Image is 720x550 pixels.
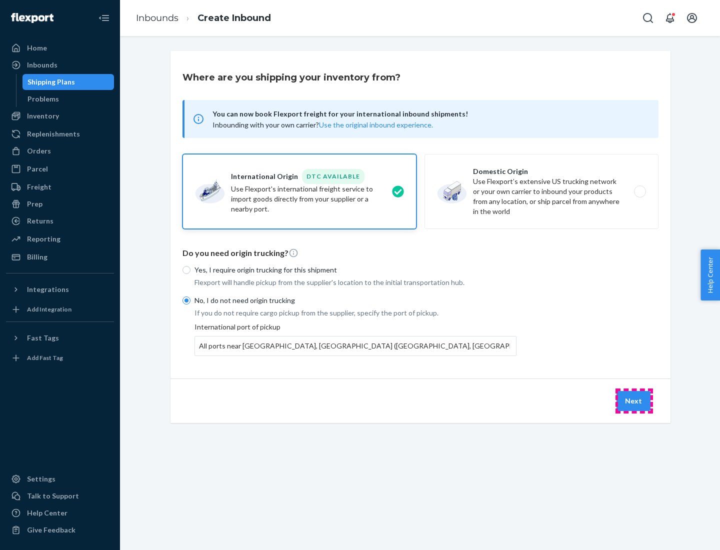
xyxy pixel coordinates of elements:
[182,71,400,84] h3: Where are you shipping your inventory from?
[27,77,75,87] div: Shipping Plans
[6,488,114,504] a: Talk to Support
[27,60,57,70] div: Inbounds
[194,308,516,318] p: If you do not require cargo pickup from the supplier, specify the port of pickup.
[616,391,650,411] button: Next
[27,525,75,535] div: Give Feedback
[194,295,516,305] p: No, I do not need origin trucking
[6,196,114,212] a: Prep
[6,281,114,297] button: Integrations
[6,179,114,195] a: Freight
[27,474,55,484] div: Settings
[136,12,178,23] a: Inbounds
[6,249,114,265] a: Billing
[6,330,114,346] button: Fast Tags
[6,213,114,229] a: Returns
[27,94,59,104] div: Problems
[27,199,42,209] div: Prep
[638,8,658,28] button: Open Search Box
[212,108,646,120] span: You can now book Flexport freight for your international inbound shipments!
[27,146,51,156] div: Orders
[27,305,71,313] div: Add Integration
[27,333,59,343] div: Fast Tags
[6,350,114,366] a: Add Fast Tag
[6,108,114,124] a: Inventory
[319,120,433,130] button: Use the original inbound experience.
[27,111,59,121] div: Inventory
[27,182,51,192] div: Freight
[128,3,279,33] ol: breadcrumbs
[27,252,47,262] div: Billing
[700,249,720,300] button: Help Center
[27,491,79,501] div: Talk to Support
[27,234,60,244] div: Reporting
[6,231,114,247] a: Reporting
[194,322,516,356] div: International port of pickup
[660,8,680,28] button: Open notifications
[27,164,48,174] div: Parcel
[6,522,114,538] button: Give Feedback
[27,508,67,518] div: Help Center
[182,247,658,259] p: Do you need origin trucking?
[27,129,80,139] div: Replenishments
[94,8,114,28] button: Close Navigation
[6,471,114,487] a: Settings
[27,353,63,362] div: Add Fast Tag
[212,120,433,129] span: Inbounding with your own carrier?
[22,91,114,107] a: Problems
[6,126,114,142] a: Replenishments
[6,40,114,56] a: Home
[22,74,114,90] a: Shipping Plans
[194,277,516,287] p: Flexport will handle pickup from the supplier's location to the initial transportation hub.
[6,161,114,177] a: Parcel
[6,301,114,317] a: Add Integration
[194,265,516,275] p: Yes, I require origin trucking for this shipment
[197,12,271,23] a: Create Inbound
[11,13,53,23] img: Flexport logo
[182,296,190,304] input: No, I do not need origin trucking
[182,266,190,274] input: Yes, I require origin trucking for this shipment
[27,216,53,226] div: Returns
[6,57,114,73] a: Inbounds
[6,143,114,159] a: Orders
[682,8,702,28] button: Open account menu
[6,505,114,521] a: Help Center
[27,284,69,294] div: Integrations
[27,43,47,53] div: Home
